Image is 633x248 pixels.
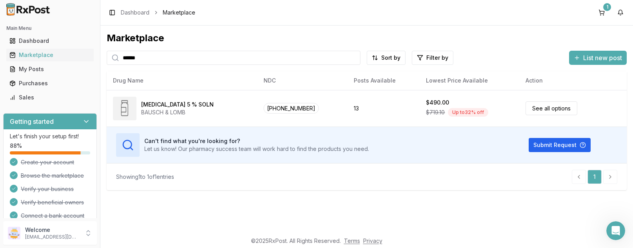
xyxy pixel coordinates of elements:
span: Marketplace [163,9,195,17]
a: Dashboard [121,9,149,17]
p: Welcome [25,226,80,234]
div: [MEDICAL_DATA] 5 % SOLN [141,101,214,108]
button: Purchases [3,77,97,90]
th: NDC [257,71,347,90]
a: List new post [569,55,627,62]
h2: Main Menu [6,25,94,31]
a: Sales [6,90,94,105]
span: Verify your business [21,185,74,193]
th: Action [519,71,627,90]
span: 88 % [10,142,22,150]
a: Terms [344,237,360,244]
p: Let us know! Our pharmacy success team will work hard to find the products you need. [144,145,369,153]
span: Filter by [426,54,448,62]
span: Connect a bank account [21,212,84,220]
a: Marketplace [6,48,94,62]
th: Drug Name [107,71,257,90]
a: Dashboard [6,34,94,48]
span: [PHONE_NUMBER] [264,103,319,114]
button: Sales [3,91,97,104]
span: Browse the marketplace [21,172,84,180]
button: Sort by [367,51,406,65]
td: 13 [347,90,420,127]
iframe: Intercom live chat [606,221,625,240]
a: Purchases [6,76,94,90]
img: RxPost Logo [3,3,53,16]
div: BAUSCH & LOMB [141,108,214,116]
th: Posts Available [347,71,420,90]
span: Verify beneficial owners [21,198,84,206]
div: My Posts [9,65,91,73]
img: Xiidra 5 % SOLN [113,97,136,120]
img: User avatar [8,227,20,239]
div: Marketplace [9,51,91,59]
nav: pagination [572,170,617,184]
th: Lowest Price Available [420,71,519,90]
p: [EMAIL_ADDRESS][DOMAIN_NAME] [25,234,80,240]
button: Marketplace [3,49,97,61]
a: 1 [588,170,602,184]
button: Filter by [412,51,453,65]
button: 1 [595,6,608,19]
h3: Getting started [10,117,54,126]
a: Privacy [363,237,382,244]
div: Up to 32 % off [448,108,488,117]
span: $719.10 [426,108,445,116]
button: My Posts [3,63,97,75]
button: List new post [569,51,627,65]
div: Purchases [9,79,91,87]
span: Create your account [21,158,74,166]
h3: Can't find what you're looking for? [144,137,369,145]
div: 1 [603,3,611,11]
div: Showing 1 to 1 of 1 entries [116,173,174,181]
button: Dashboard [3,35,97,47]
div: Dashboard [9,37,91,45]
a: My Posts [6,62,94,76]
div: Sales [9,94,91,101]
p: Let's finish your setup first! [10,132,90,140]
div: $490.00 [426,99,449,107]
nav: breadcrumb [121,9,195,17]
button: Submit Request [529,138,591,152]
span: List new post [583,53,622,62]
a: See all options [526,101,577,115]
span: Sort by [381,54,400,62]
div: Marketplace [107,32,627,44]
